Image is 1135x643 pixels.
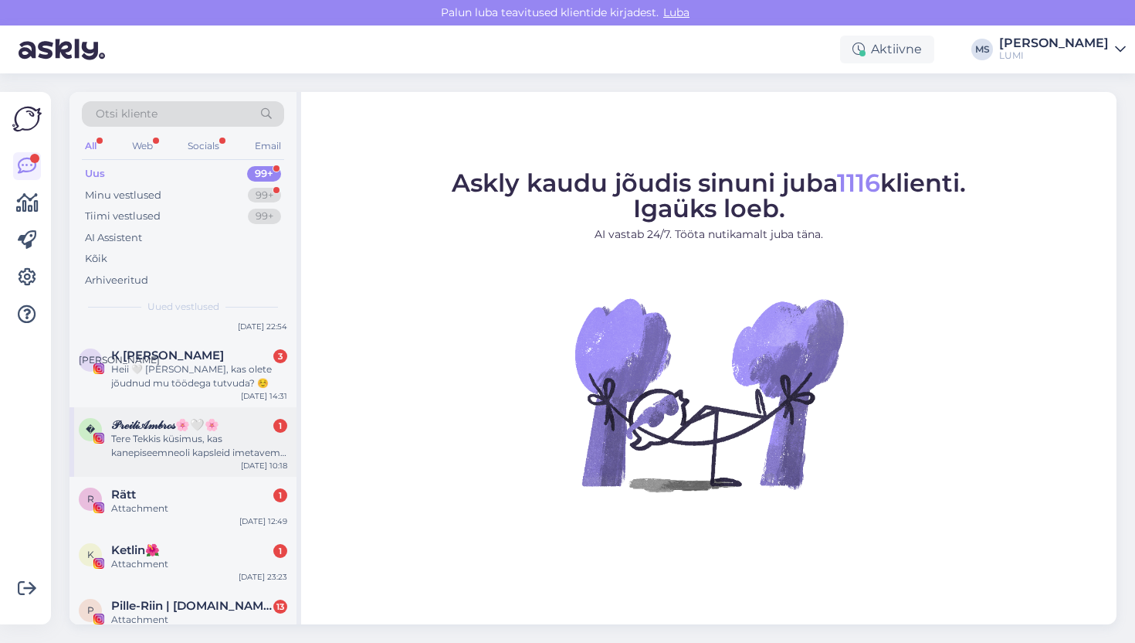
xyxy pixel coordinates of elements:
p: AI vastab 24/7. Tööta nutikamalt juba täna. [452,226,966,243]
div: [DATE] 12:49 [239,515,287,527]
span: К a r m e n [111,349,224,362]
span: Uued vestlused [147,300,219,314]
span: Luba [659,5,694,19]
div: 1 [273,488,287,502]
div: Web [129,136,156,156]
div: Minu vestlused [85,188,161,203]
div: Uus [85,166,105,182]
span: � [86,424,95,435]
div: 3 [273,349,287,363]
span: R [87,493,94,505]
div: Email [252,136,284,156]
span: 1116 [837,168,880,198]
span: Askly kaudu jõudis sinuni juba klienti. Igaüks loeb. [452,168,966,223]
div: 99+ [248,209,281,224]
div: [DATE] 22:54 [238,321,287,332]
div: [PERSON_NAME] [999,37,1109,49]
div: 1 [273,419,287,433]
div: Attachment [111,502,287,515]
span: Otsi kliente [96,106,158,122]
div: Attachment [111,557,287,571]
span: P [87,604,94,616]
div: 1 [273,544,287,558]
div: AI Assistent [85,230,142,246]
span: Rätt [111,488,136,502]
div: MS [971,39,993,60]
div: Tiimi vestlused [85,209,161,224]
span: [PERSON_NAME] [79,354,160,366]
div: Arhiveeritud [85,273,148,288]
div: 99+ [248,188,281,203]
div: Tere Tekkis küsimus, kas kanepiseemneoli kapsleid imetavema tohib kasutada v mitte, kuskilt infot... [111,432,287,460]
div: [DATE] 14:31 [241,390,287,402]
div: All [82,136,100,156]
span: Ketlin🌺 [111,543,160,557]
span: 𝒫𝓇ℯ𝒾𝓁𝒾𝒜𝓂𝒷𝓇ℴ𝓈🌸🤍🌸 [111,418,219,432]
a: [PERSON_NAME]LUMI [999,37,1126,62]
div: Aktiivne [840,36,934,63]
div: Socials [185,136,222,156]
div: Heii 🤍 [PERSON_NAME], kas olete jõudnud mu töödega tutvuda? ☺️ [111,362,287,390]
div: [DATE] 10:18 [241,460,287,471]
div: Kõik [85,251,107,267]
span: K [87,549,94,560]
div: Attachment [111,613,287,627]
img: No Chat active [570,255,848,533]
div: 99+ [247,166,281,182]
div: 13 [273,600,287,614]
div: [DATE] 23:23 [239,571,287,583]
img: Askly Logo [12,104,42,134]
span: Pille-Riin | treenerpilleriin.ee [111,599,272,613]
div: LUMI [999,49,1109,62]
